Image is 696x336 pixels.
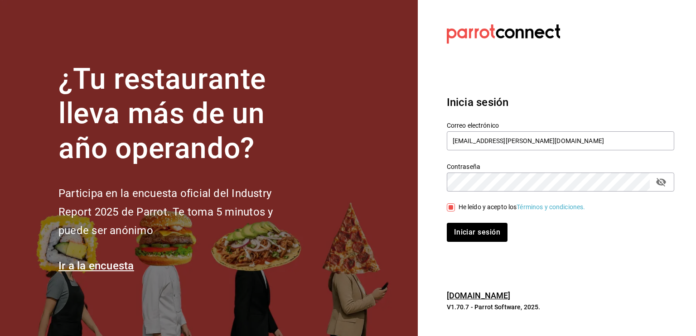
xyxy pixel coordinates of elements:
a: Ir a la encuesta [58,259,134,272]
button: passwordField [653,174,669,190]
button: Iniciar sesión [447,223,507,242]
div: He leído y acepto los [459,202,585,212]
label: Contraseña [447,163,674,169]
h3: Inicia sesión [447,94,674,110]
a: Términos y condiciones. [517,203,585,211]
h2: Participa en la encuesta oficial del Industry Report 2025 de Parrot. Te toma 5 minutos y puede se... [58,184,303,240]
input: Ingresa tu correo electrónico [447,131,674,150]
h1: ¿Tu restaurante lleva más de un año operando? [58,62,303,166]
a: [DOMAIN_NAME] [447,291,511,300]
label: Correo electrónico [447,122,674,128]
p: V1.70.7 - Parrot Software, 2025. [447,302,674,312]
